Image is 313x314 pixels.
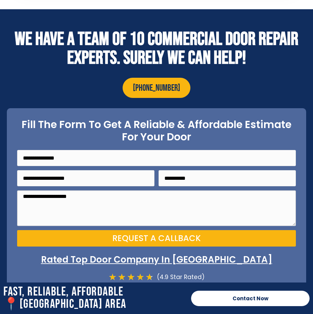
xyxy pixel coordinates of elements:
[191,291,310,306] a: Contact Now
[109,273,116,282] i: ★
[109,273,153,282] div: 4.7/5
[136,273,144,282] i: ★
[133,83,180,94] span: [PHONE_NUMBER]
[118,273,126,282] i: ★
[17,230,296,247] button: Request a Callback
[3,286,184,311] h2: Fast, Reliable, Affordable 📍[GEOGRAPHIC_DATA] Area
[127,273,135,282] i: ★
[3,30,310,67] h2: WE HAVE A TEAM OF 10 COMMERCIAL DOOR REPAIR EXPERTS. SURELY WE CAN HELP!
[17,253,296,266] p: Rated Top Door Company In [GEOGRAPHIC_DATA]
[17,150,296,251] form: On Point Locksmith
[153,273,204,282] div: (4.9 Star Rated)
[112,234,201,242] span: Request a Callback
[17,118,296,143] h2: Fill The Form To Get A Reliable & Affordable Estimate For Your Door
[123,78,190,98] a: [PHONE_NUMBER]
[233,296,268,301] span: Contact Now
[146,273,153,282] i: ★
